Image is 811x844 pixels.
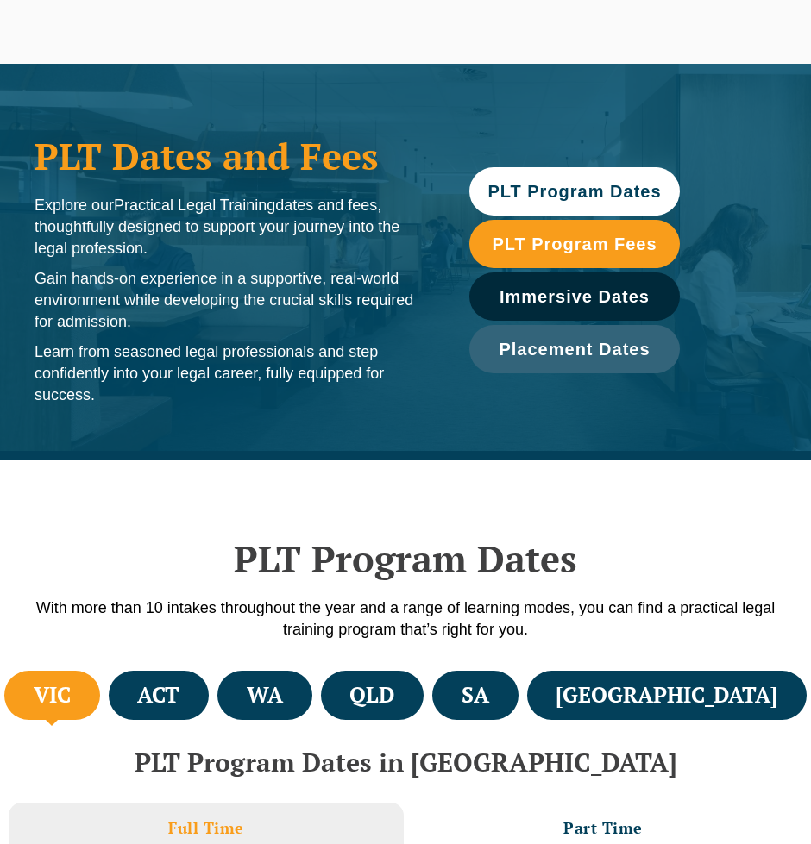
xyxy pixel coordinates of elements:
[499,341,650,358] span: Placement Dates
[35,268,435,333] p: Gain hands-on experience in a supportive, real-world environment while developing the crucial ski...
[35,195,435,259] p: Explore our dates and fees, thoughtfully designed to support your journey into the legal profession.
[247,681,283,710] h4: WA
[168,818,244,838] h3: Full Time
[469,220,680,268] a: PLT Program Fees
[487,183,661,200] span: PLT Program Dates
[17,537,794,580] h2: PLT Program Dates
[34,681,71,710] h4: VIC
[500,288,650,305] span: Immersive Dates
[114,197,275,214] span: Practical Legal Training
[349,681,394,710] h4: QLD
[469,325,680,373] a: Placement Dates
[492,235,657,253] span: PLT Program Fees
[35,341,435,406] p: Learn from seasoned legal professionals and step confidently into your legal career, fully equipp...
[462,681,489,710] h4: SA
[17,597,794,641] p: With more than 10 intakes throughout the year and a range of learning modes, you can find a pract...
[469,272,680,321] a: Immersive Dates
[563,818,643,838] h3: Part Time
[556,681,777,710] h4: [GEOGRAPHIC_DATA]
[137,681,179,710] h4: ACT
[35,134,435,178] h1: PLT Dates and Fees
[469,167,680,216] a: PLT Program Dates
